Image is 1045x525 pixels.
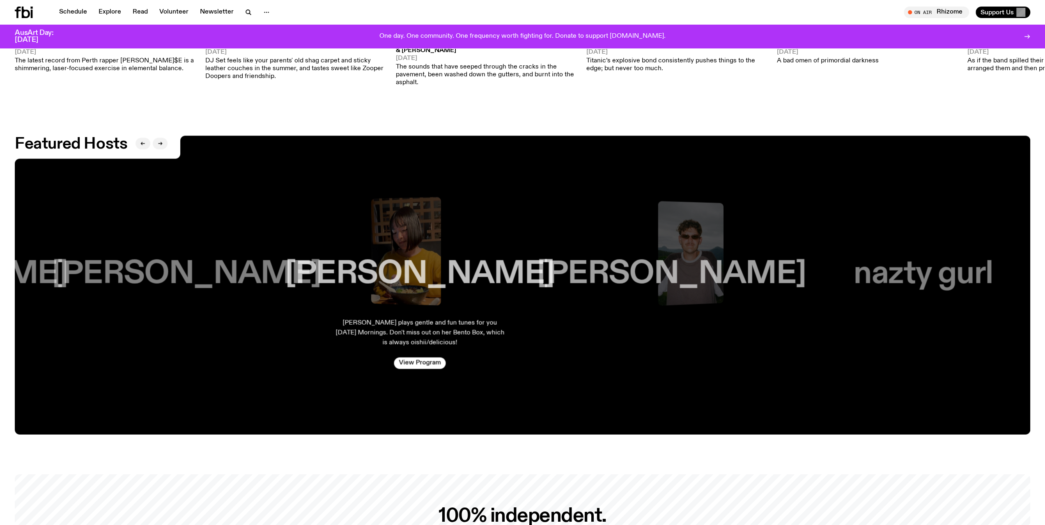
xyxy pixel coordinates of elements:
[94,7,126,18] a: Explore
[537,259,806,290] h3: [PERSON_NAME]
[52,259,321,290] h3: [PERSON_NAME]
[981,9,1014,16] span: Support Us
[777,41,879,65] a: S.C.U.M[DATE]A bad omen of primordial darkness
[54,7,92,18] a: Schedule
[586,57,768,73] p: Titanic’s explosive bond consistently pushes things to the edge; but never too much.
[334,318,505,348] p: [PERSON_NAME] plays gentle and fun tunes for you [DATE] Mornings. Don't miss out on her Bento Box...
[15,57,196,73] p: The latest record from Perth rapper [PERSON_NAME]$E is a shimmering, laser-focused exercise in el...
[128,7,153,18] a: Read
[394,358,446,369] a: View Program
[854,259,993,290] h3: nazty gurl
[15,41,196,73] a: [DEMOGRAPHIC_DATA] IS THE WIND –MALI JO$E[DATE]The latest record from Perth rapper [PERSON_NAME]$...
[195,7,239,18] a: Newsletter
[285,259,554,290] h3: [PERSON_NAME]
[15,137,127,151] h2: Featured Hosts
[396,63,577,87] p: The sounds that have seeped through the cracks in the pavement, been washed down the gutters, and...
[586,41,768,73] a: [PERSON_NAME] –Titanic[DATE]Titanic’s explosive bond consistently pushes things to the edge; but ...
[976,7,1030,18] button: Support Us
[904,7,969,18] button: On AirRhizome
[396,41,577,87] a: WAR WITH CHINA –BAYANG (tha Bushranger) & [PERSON_NAME][DATE]The sounds that have seeped through ...
[205,57,387,81] p: DJ Set feels like your parents' old shag carpet and sticky leather couches in the summer, and tas...
[777,49,879,55] span: [DATE]
[205,41,387,80] a: Dj Set –Mouseatouille[DATE]DJ Set feels like your parents' old shag carpet and sticky leather cou...
[658,201,723,306] img: Harrie Hastings stands in front of cloud-covered sky and rolling hills. He's wearing sunglasses a...
[15,30,67,44] h3: AusArt Day: [DATE]
[777,57,879,65] p: A bad omen of primordial darkness
[379,33,666,40] p: One day. One community. One frequency worth fighting for. Donate to support [DOMAIN_NAME].
[154,7,193,18] a: Volunteer
[15,49,196,55] span: [DATE]
[205,49,387,55] span: [DATE]
[586,49,768,55] span: [DATE]
[396,55,577,62] span: [DATE]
